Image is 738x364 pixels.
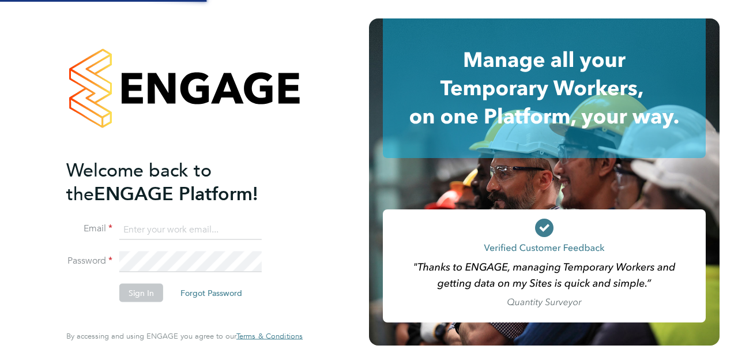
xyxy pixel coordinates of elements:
[66,223,112,235] label: Email
[66,255,112,267] label: Password
[66,331,303,341] span: By accessing and using ENGAGE you agree to our
[119,219,262,240] input: Enter your work email...
[171,284,251,302] button: Forgot Password
[66,159,212,205] span: Welcome back to the
[66,158,291,205] h2: ENGAGE Platform!
[119,284,163,302] button: Sign In
[236,332,303,341] a: Terms & Conditions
